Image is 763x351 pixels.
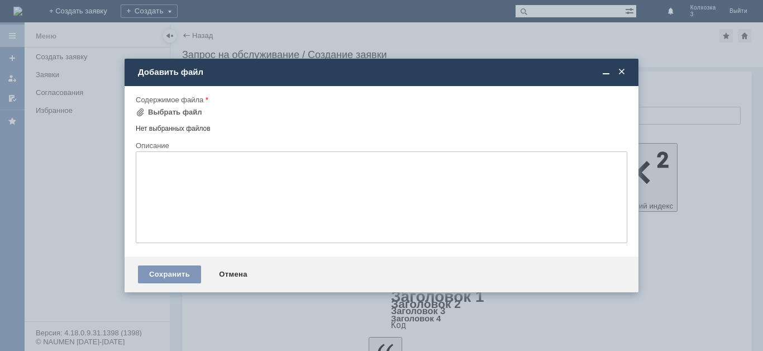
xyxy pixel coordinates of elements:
[4,4,163,13] div: удалить ОЧ
[138,67,627,77] div: Добавить файл
[136,120,627,133] div: Нет выбранных файлов
[600,67,612,77] span: Свернуть (Ctrl + M)
[148,108,202,117] div: Выбрать файл
[616,67,627,77] span: Закрыть
[136,142,625,149] div: Описание
[136,96,625,103] div: Содержимое файла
